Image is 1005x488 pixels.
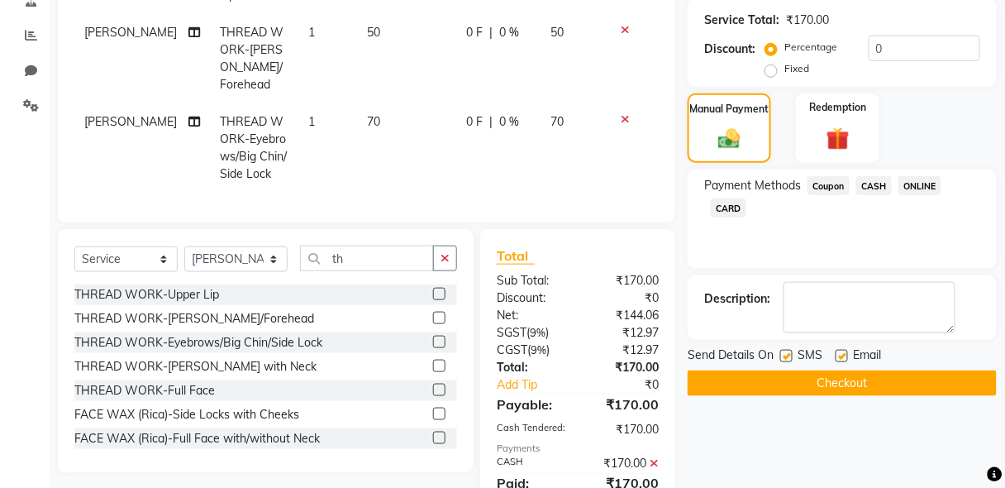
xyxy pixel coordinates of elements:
img: _gift.svg [819,125,857,154]
span: 9% [531,343,546,356]
span: CASH [856,176,892,195]
span: Payment Methods [704,177,801,194]
div: CASH [484,456,578,473]
input: Search or Scan [300,246,434,271]
span: 0 % [500,113,520,131]
div: Total: [484,359,578,376]
span: 50 [551,25,564,40]
div: Payments [497,442,659,456]
div: ₹170.00 [578,456,671,473]
div: FACE WAX (Rica)-Full Face with/without Neck [74,430,320,447]
div: FACE WAX (Rica)-Side Locks with Cheeks [74,406,299,423]
div: Discount: [704,41,755,58]
div: Payable: [484,395,578,414]
div: THREAD WORK-[PERSON_NAME] with Neck [74,358,317,376]
div: THREAD WORK-Full Face [74,382,215,399]
span: THREAD WORK-Eyebrows/Big Chin/Side Lock [220,114,287,181]
span: | [490,113,493,131]
a: Add Tip [484,376,593,394]
div: ₹144.06 [578,307,671,324]
div: Description: [704,290,770,308]
span: 1 [308,25,315,40]
div: ( ) [484,324,578,342]
div: THREAD WORK-Upper Lip [74,286,219,304]
div: ₹12.97 [578,324,671,342]
span: [PERSON_NAME] [84,25,177,40]
div: Discount: [484,289,578,307]
div: ( ) [484,342,578,359]
span: | [490,24,493,41]
button: Checkout [688,371,997,396]
span: ONLINE [898,176,941,195]
span: CARD [711,199,746,218]
span: 0 F [467,24,483,41]
label: Redemption [809,100,866,115]
span: 70 [367,114,380,129]
div: THREAD WORK-[PERSON_NAME]/Forehead [74,310,314,328]
label: Fixed [784,61,809,76]
span: 0 % [500,24,520,41]
span: SMS [798,347,822,367]
label: Manual Payment [690,102,769,117]
span: 9% [530,326,545,339]
div: ₹0 [593,376,671,394]
div: Cash Tendered: [484,421,578,438]
div: Net: [484,307,578,324]
span: THREAD WORK-[PERSON_NAME]/Forehead [220,25,283,92]
span: 0 F [467,113,483,131]
div: Sub Total: [484,272,578,289]
div: Service Total: [704,12,779,29]
label: Percentage [784,40,837,55]
div: ₹170.00 [578,395,671,414]
div: ₹170.00 [786,12,829,29]
span: [PERSON_NAME] [84,114,177,129]
span: Coupon [807,176,850,195]
span: SGST [497,325,526,340]
div: ₹12.97 [578,342,671,359]
div: ₹0 [578,289,671,307]
span: 50 [367,25,380,40]
span: 1 [308,114,315,129]
span: Total [497,247,535,265]
div: ₹170.00 [578,359,671,376]
div: ₹170.00 [578,421,671,438]
span: Email [853,347,881,367]
img: _cash.svg [712,127,747,151]
span: CGST [497,342,527,357]
div: THREAD WORK-Eyebrows/Big Chin/Side Lock [74,334,322,352]
div: ₹170.00 [578,272,671,289]
span: Send Details On [688,347,774,367]
span: 70 [551,114,564,129]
